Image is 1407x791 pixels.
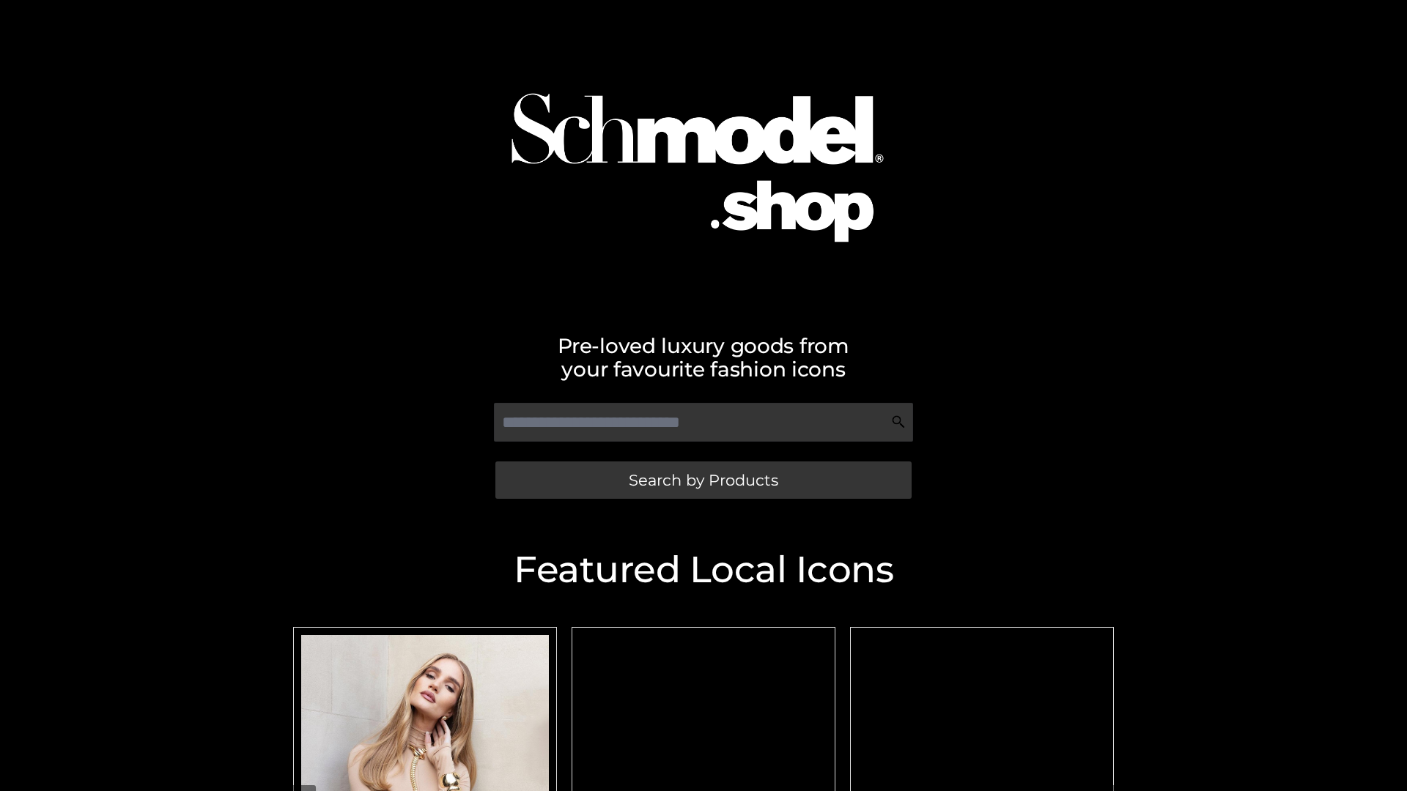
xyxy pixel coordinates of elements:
span: Search by Products [629,472,778,488]
a: Search by Products [495,461,912,499]
img: Search Icon [891,415,906,429]
h2: Featured Local Icons​ [286,552,1121,588]
h2: Pre-loved luxury goods from your favourite fashion icons [286,334,1121,381]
